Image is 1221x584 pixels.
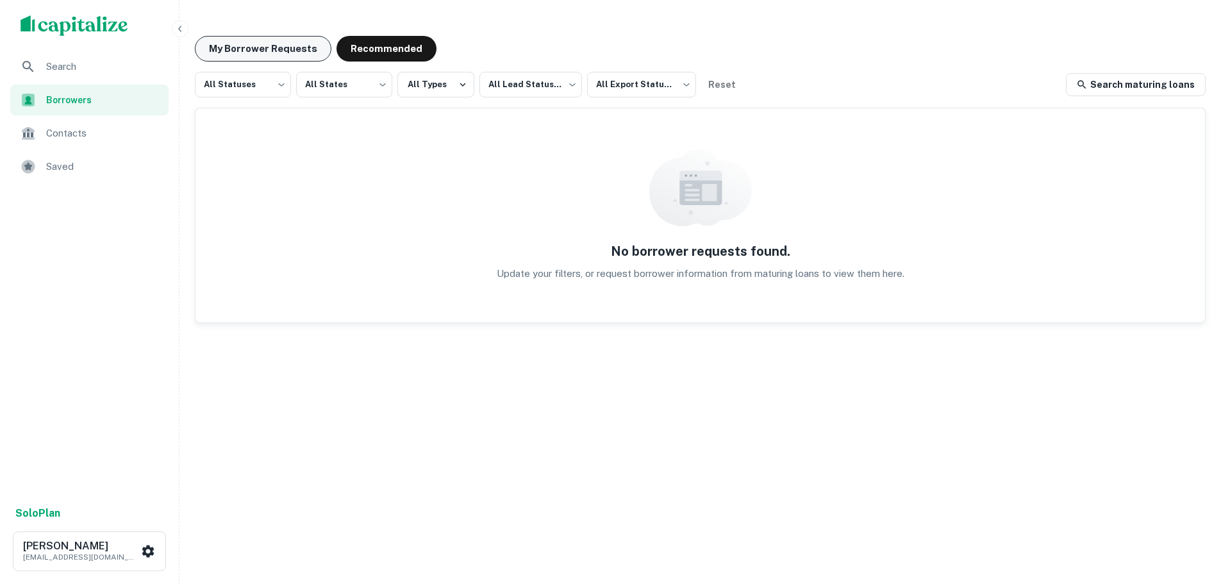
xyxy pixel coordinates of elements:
div: All Export Statuses [587,68,696,101]
span: Contacts [46,126,161,141]
button: [PERSON_NAME][EMAIL_ADDRESS][DOMAIN_NAME] [13,531,166,571]
button: Reset [701,72,742,97]
img: capitalize-logo.png [21,15,128,36]
p: Update your filters, or request borrower information from maturing loans to view them here. [497,266,904,281]
a: SoloPlan [15,506,60,521]
span: Borrowers [46,93,161,107]
iframe: Chat Widget [1157,481,1221,543]
a: Borrowers [10,85,169,115]
a: Saved [10,151,169,182]
div: All States [296,68,392,101]
p: [EMAIL_ADDRESS][DOMAIN_NAME] [23,551,138,563]
button: Recommended [336,36,436,62]
strong: Solo Plan [15,507,60,519]
span: Search [46,59,161,74]
span: Saved [46,159,161,174]
a: Search [10,51,169,82]
a: Contacts [10,118,169,149]
button: All Types [397,72,474,97]
img: empty content [649,149,752,226]
button: My Borrower Requests [195,36,331,62]
a: Search maturing loans [1066,73,1206,96]
h6: [PERSON_NAME] [23,541,138,551]
h5: No borrower requests found. [611,242,790,261]
div: All Statuses [195,68,291,101]
div: All Lead Statuses [479,68,582,101]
